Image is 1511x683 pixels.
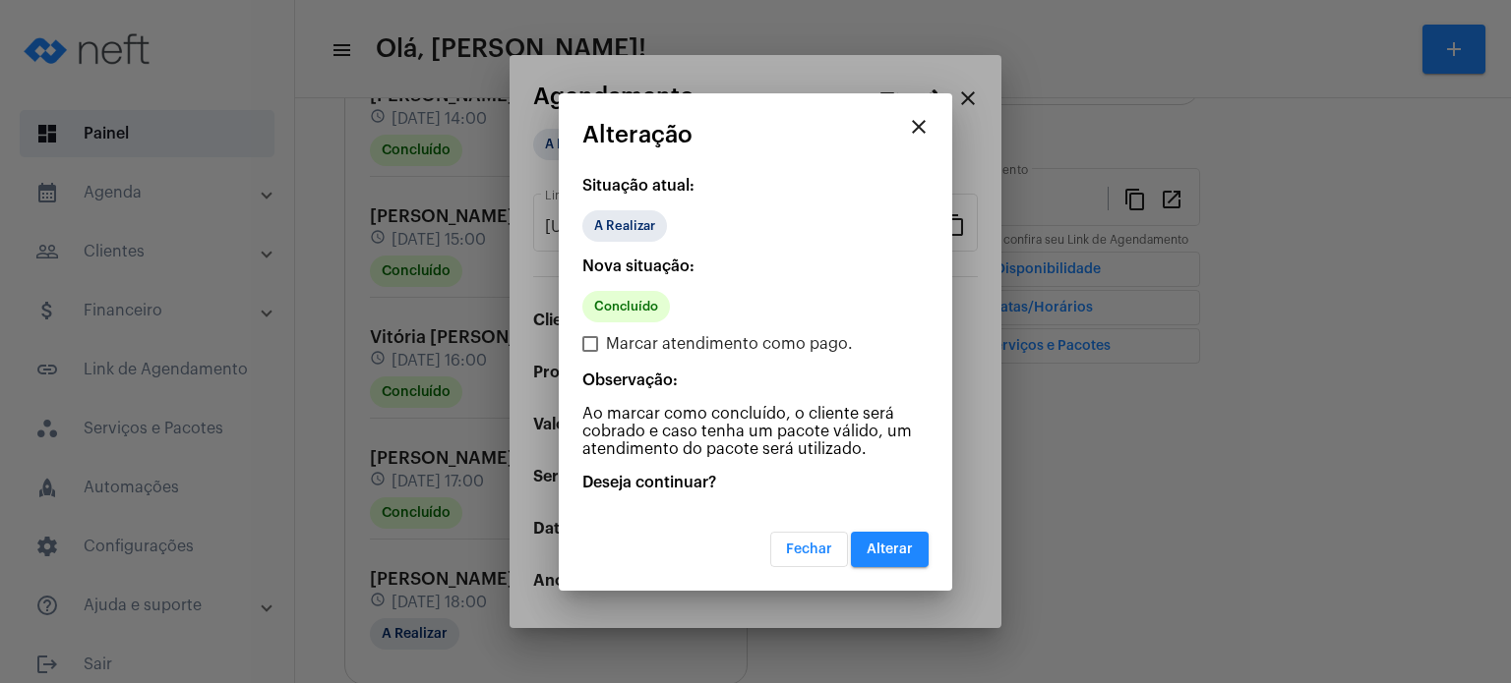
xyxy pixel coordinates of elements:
[582,371,929,389] p: Observação:
[606,332,853,356] span: Marcar atendimento como pago.
[582,122,693,147] span: Alteração
[582,210,667,242] mat-chip: A Realizar
[582,474,929,491] p: Deseja continuar?
[582,405,929,458] p: Ao marcar como concluído, o cliente será cobrado e caso tenha um pacote válido, um atendimento do...
[851,532,929,567] button: Alterar
[582,177,929,195] p: Situação atual:
[582,291,670,322] mat-chip: Concluído
[867,542,913,556] span: Alterar
[786,542,832,556] span: Fechar
[770,532,848,567] button: Fechar
[907,115,931,139] mat-icon: close
[582,257,929,275] p: Nova situação:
